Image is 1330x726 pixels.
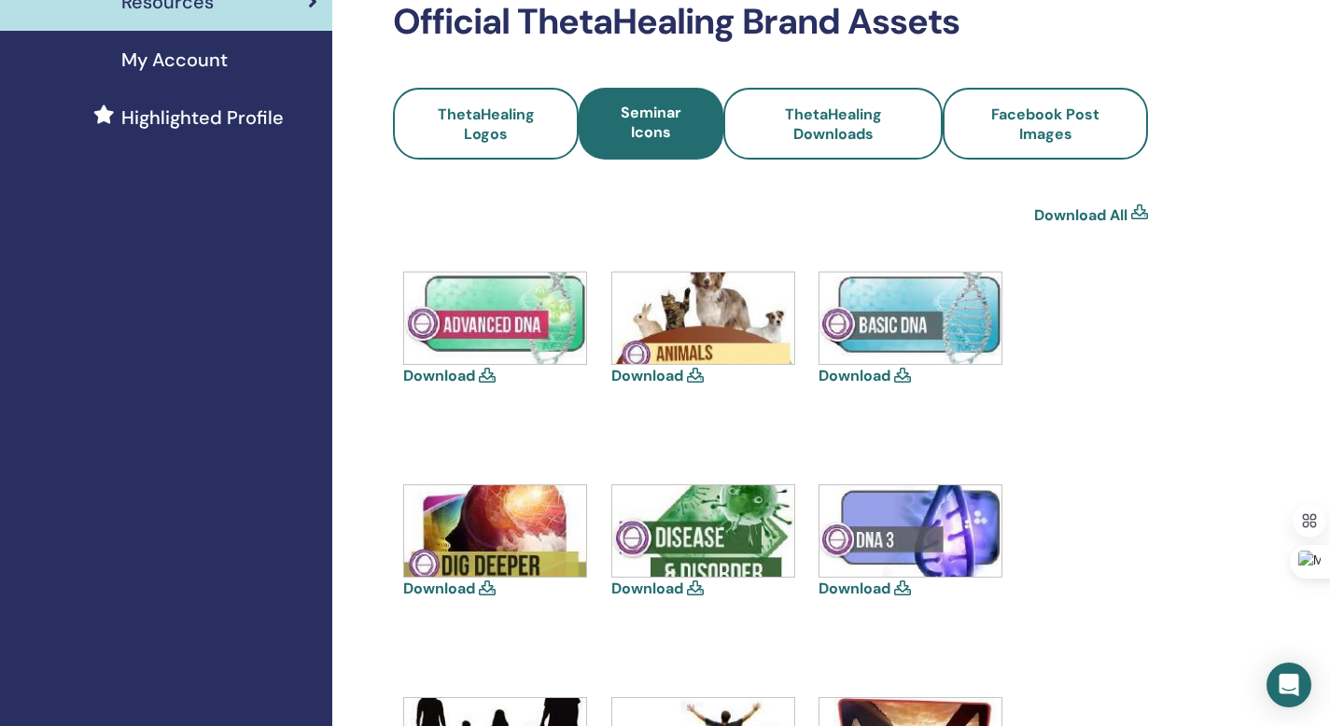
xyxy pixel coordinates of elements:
a: Download [611,579,683,598]
img: tab_keywords_by_traffic_grey.svg [186,108,201,123]
a: Download [403,579,475,598]
div: v 4.0.25 [52,30,91,45]
span: ThetaHealing Downloads [785,105,882,144]
img: dna-3.jpg [819,485,1001,577]
img: logo_orange.svg [30,30,45,45]
a: Download [403,366,475,385]
img: tab_domain_overview_orange.svg [50,108,65,123]
a: Download All [1034,204,1127,227]
a: ThetaHealing Downloads [723,88,943,160]
img: website_grey.svg [30,49,45,63]
span: Seminar Icons [621,103,681,142]
a: Download [611,366,683,385]
div: Domain: [DOMAIN_NAME] [49,49,205,63]
div: Keywords by Traffic [206,110,315,122]
div: Domain Overview [71,110,167,122]
a: Facebook Post Images [943,88,1148,160]
a: Download [819,579,890,598]
a: Seminar Icons [579,88,723,160]
span: ThetaHealing Logos [438,105,535,144]
img: basic.jpg [819,272,1001,364]
h2: Official ThetaHealing Brand Assets [393,1,1148,44]
a: Download [819,366,890,385]
img: disease-and-disorder.jpg [612,485,794,577]
div: Open Intercom Messenger [1267,663,1311,707]
span: My Account [121,46,228,74]
img: dig-deeper.jpg [404,485,586,577]
span: Highlighted Profile [121,104,284,132]
span: Facebook Post Images [991,105,1099,144]
a: ThetaHealing Logos [393,88,579,160]
img: animal.jpg [612,272,794,364]
img: advanced.jpg [404,272,586,364]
